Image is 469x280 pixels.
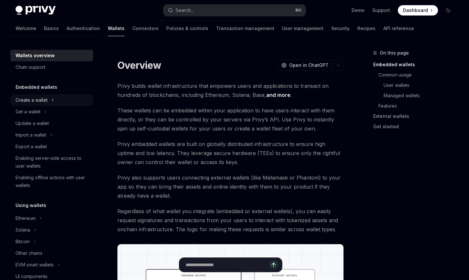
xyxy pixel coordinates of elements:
a: External wallets [373,111,459,121]
div: Bitcoin [16,238,30,245]
a: Connectors [132,21,158,36]
div: Ethereum [16,214,36,222]
span: On this page [380,49,409,57]
a: Welcome [16,21,36,36]
span: These wallets can be embedded within your application to have users interact with them directly, ... [117,106,344,133]
a: and more [266,92,290,99]
span: Privy also supports users connecting external wallets (like Metamask or Phantom) to your app so t... [117,173,344,200]
div: Export a wallet [16,143,47,150]
a: Dashboard [398,5,438,16]
a: Authentication [67,21,100,36]
a: Wallets [108,21,125,36]
div: Enabling offline actions with user wallets [16,174,89,189]
a: Wallets overview [10,50,93,61]
a: Basics [44,21,59,36]
a: Enabling offline actions with user wallets [10,172,93,191]
button: Open in ChatGPT [277,60,333,71]
a: Common usage [378,70,459,80]
a: Enabling server-side access to user wallets [10,152,93,172]
div: Other chains [16,249,42,257]
div: Update a wallet [16,119,49,127]
a: Chain support [10,61,93,73]
div: Get a wallet [16,108,40,116]
a: Security [331,21,350,36]
a: API reference [383,21,414,36]
span: Dashboard [403,7,428,14]
div: Enabling server-side access to user wallets [16,154,89,170]
a: Demo [352,7,365,14]
a: Embedded wallets [373,59,459,70]
div: Create a wallet [16,96,48,104]
h5: Embedded wallets [16,83,57,91]
button: Send message [269,260,278,269]
span: Privy builds wallet infrastructure that empowers users and applications to transact on hundreds o... [117,81,344,99]
a: Get started [373,121,459,132]
button: Toggle dark mode [443,5,453,16]
a: Recipes [357,21,376,36]
a: Policies & controls [166,21,208,36]
a: User management [282,21,323,36]
a: User wallets [384,80,459,90]
a: Managed wallets [384,90,459,101]
span: Open in ChatGPT [289,62,329,68]
div: Wallets overview [16,52,55,59]
div: Search... [176,6,194,14]
div: Solana [16,226,30,234]
div: Chain support [16,63,45,71]
img: dark logo [16,6,56,15]
a: Update a wallet [10,118,93,129]
a: Other chains [10,247,93,259]
div: EVM smart wallets [16,261,54,269]
a: Transaction management [216,21,274,36]
div: Import a wallet [16,131,46,139]
span: ⌘ K [295,8,302,13]
span: Privy embedded wallets are built on globally distributed infrastructure to ensure high uptime and... [117,140,344,167]
span: Regardless of what wallet you integrate (embedded or external wallets), you can easily request si... [117,207,344,234]
h5: Using wallets [16,202,46,209]
a: Features [378,101,459,111]
button: Search...⌘K [163,5,306,16]
a: Support [372,7,390,14]
h1: Overview [117,59,161,71]
a: Export a wallet [10,141,93,152]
